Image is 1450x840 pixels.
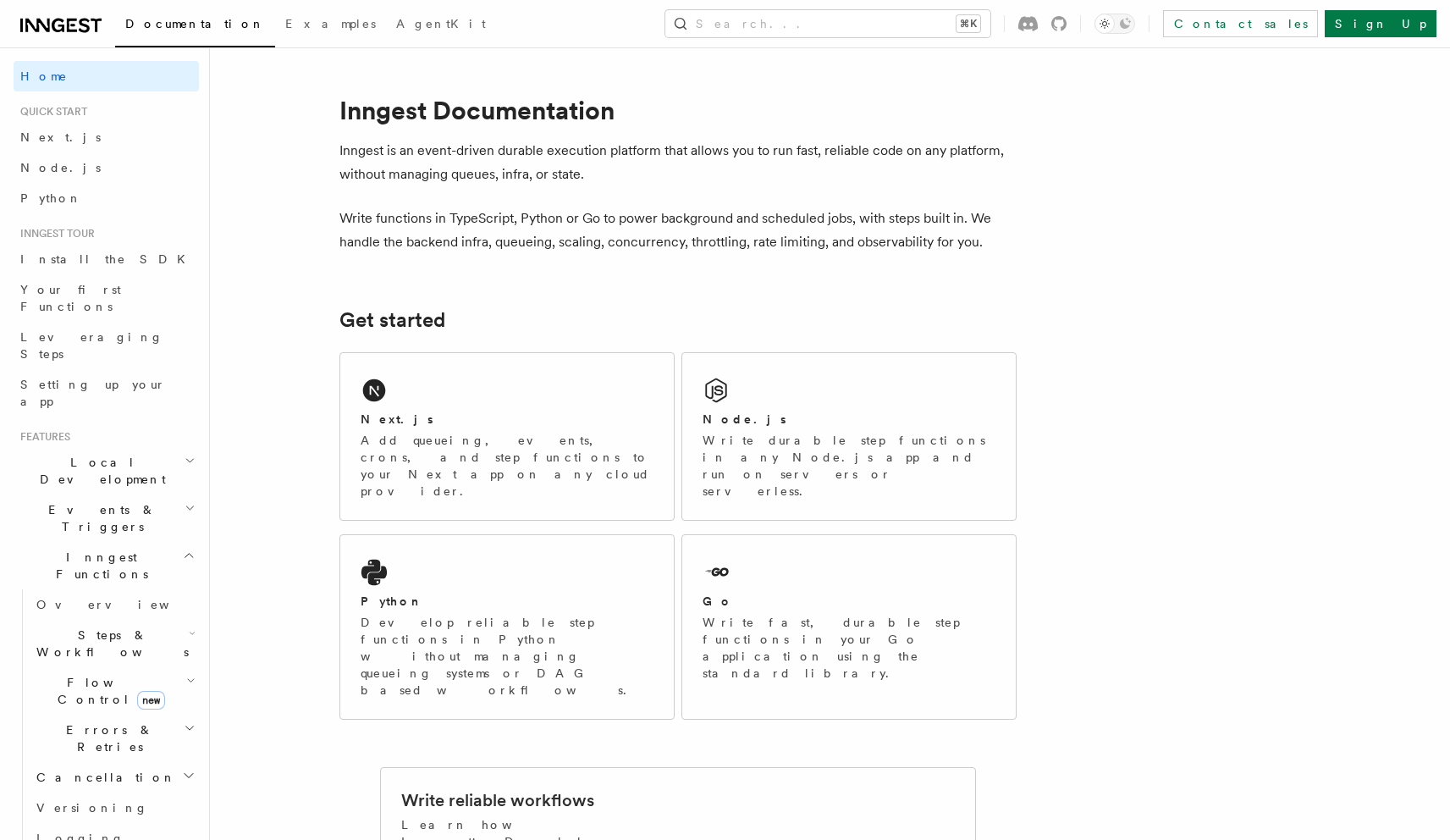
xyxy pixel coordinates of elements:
[1094,14,1135,34] button: Toggle dark mode
[14,501,185,535] span: Events & Triggers
[681,352,1017,521] a: Node.jsWrite durable step functions in any Node.js app and run on servers or serverless.
[285,17,376,30] span: Examples
[14,430,70,444] span: Features
[20,68,68,85] span: Home
[14,454,185,488] span: Local Development
[361,614,653,699] p: Develop reliable step functions in Python without managing queueing systems or DAG based workflows.
[20,130,101,144] span: Next.js
[386,5,496,46] a: AgentKit
[14,152,199,183] a: Node.js
[14,447,199,495] button: Local Development
[115,5,275,47] a: Documentation
[14,122,199,152] a: Next.js
[14,549,183,583] span: Inngest Functions
[14,369,199,417] a: Setting up your app
[30,674,186,708] span: Flow Control
[20,283,121,313] span: Your first Functions
[20,161,101,174] span: Node.js
[30,721,184,755] span: Errors & Retries
[20,191,82,205] span: Python
[14,322,199,369] a: Leveraging Steps
[14,105,87,119] span: Quick start
[30,627,189,660] span: Steps & Workflows
[703,411,786,428] h2: Node.js
[14,495,199,542] button: Events & Triggers
[20,330,163,361] span: Leveraging Steps
[30,667,199,715] button: Flow Controlnew
[665,10,990,37] button: Search...⌘K
[703,614,995,682] p: Write fast, durable step functions in your Go application using the standard library.
[137,691,165,710] span: new
[14,183,199,213] a: Python
[14,227,95,240] span: Inngest tour
[361,432,653,500] p: Add queueing, events, crons, and step functions to your Next app on any cloud provider.
[14,274,199,322] a: Your first Functions
[396,17,486,30] span: AgentKit
[1325,10,1436,37] a: Sign Up
[339,352,675,521] a: Next.jsAdd queueing, events, crons, and step functions to your Next app on any cloud provider.
[20,252,196,266] span: Install the SDK
[36,801,148,815] span: Versioning
[957,15,980,32] kbd: ⌘K
[14,542,199,589] button: Inngest Functions
[30,769,176,786] span: Cancellation
[361,593,423,610] h2: Python
[1163,10,1318,37] a: Contact sales
[339,308,445,332] a: Get started
[361,411,433,428] h2: Next.js
[30,762,199,793] button: Cancellation
[125,17,265,30] span: Documentation
[14,61,199,91] a: Home
[401,788,594,812] h2: Write reliable workflows
[30,589,199,620] a: Overview
[339,139,1017,186] p: Inngest is an event-driven durable execution platform that allows you to run fast, reliable code ...
[703,593,733,610] h2: Go
[681,534,1017,720] a: GoWrite fast, durable step functions in your Go application using the standard library.
[703,432,995,500] p: Write durable step functions in any Node.js app and run on servers or serverless.
[14,244,199,274] a: Install the SDK
[36,598,211,611] span: Overview
[339,207,1017,254] p: Write functions in TypeScript, Python or Go to power background and scheduled jobs, with steps bu...
[339,95,1017,125] h1: Inngest Documentation
[30,715,199,762] button: Errors & Retries
[30,793,199,823] a: Versioning
[339,534,675,720] a: PythonDevelop reliable step functions in Python without managing queueing systems or DAG based wo...
[275,5,386,46] a: Examples
[20,378,166,408] span: Setting up your app
[30,620,199,667] button: Steps & Workflows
